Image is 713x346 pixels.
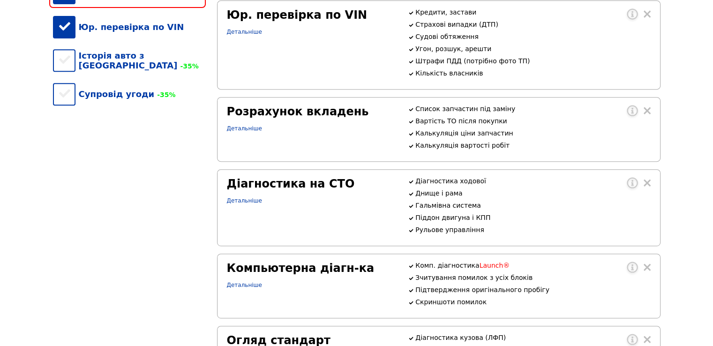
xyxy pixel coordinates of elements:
[227,282,262,288] a: Детальніше
[227,29,262,35] a: Детальніше
[53,13,206,41] div: Юр. перевірка по VIN
[415,8,650,16] p: Кредити, застави
[227,197,262,204] a: Детальніше
[415,286,650,293] p: Підтвердження оригінального пробігу
[415,45,650,53] p: Угон, розшук, арешти
[415,129,650,137] p: Калькуляція ціни запчастин
[415,117,650,125] p: Вартість ТО після покупки
[53,41,206,80] div: Історія авто з [GEOGRAPHIC_DATA]
[415,177,650,185] p: Діагностика ходової
[53,80,206,108] div: Супровід угоди
[415,334,650,341] p: Діагностика кузова (ЛФП)
[415,142,650,149] p: Калькуляція вартості робіт
[154,91,175,98] span: -35%
[415,226,650,233] p: Рульове управління
[480,262,510,269] span: Launch®
[227,8,397,22] div: Юр. перевірка по VIN
[227,262,397,275] div: Компьютерна діагн-ка
[227,125,262,132] a: Детальніше
[415,298,650,306] p: Скриншоти помилок
[415,69,650,77] p: Кількість власників
[415,262,650,269] p: Комп. діагностика
[415,57,650,65] p: Штрафи ПДД (потрібно фото ТП)
[227,105,397,118] div: Розрахунок вкладень
[415,214,650,221] p: Піддон двигуна і КПП
[177,62,198,70] span: -35%
[415,21,650,28] p: Страхові випадки (ДТП)
[415,189,650,197] p: Днище і рама
[415,33,650,40] p: Судові обтяження
[415,274,650,281] p: Зчитування помилок з усіх блоків
[415,202,650,209] p: Гальмівна система
[227,177,397,190] div: Діагностика на СТО
[415,105,650,113] p: Список запчастин під заміну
